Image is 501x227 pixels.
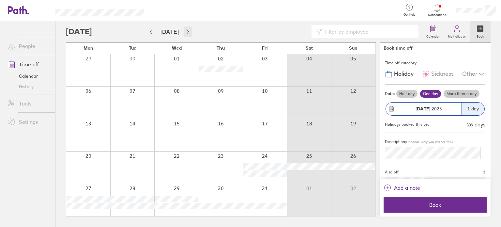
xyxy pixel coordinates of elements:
label: My holidays [444,33,470,39]
a: People [3,40,55,53]
a: Book [470,21,491,42]
label: Half day [396,90,417,98]
a: History [3,81,55,92]
strong: [DATE] [416,106,430,112]
span: (Optional. Only you will see this) [405,140,453,144]
span: 1 [483,170,485,174]
a: Settings [3,115,55,128]
span: Fri [262,45,268,51]
span: Thu [217,45,225,51]
span: Add a note [394,183,420,193]
span: Description [385,139,405,144]
div: Book time off [384,45,413,51]
div: 26 days [467,122,485,127]
button: [DATE] 20251 day [385,99,485,119]
a: Notifications [427,3,448,17]
span: Wed [172,45,182,51]
div: Time off category [385,58,485,68]
button: Book [384,197,487,213]
span: Tue [129,45,136,51]
span: Get help [399,13,420,17]
input: Filter by employee [322,25,415,38]
a: Time off [3,58,55,71]
span: Sat [306,45,313,51]
span: Sickness [431,71,454,77]
a: My holidays [444,21,470,42]
button: Add a note [384,183,420,193]
div: Other [462,68,485,80]
span: Sun [349,45,357,51]
label: Calendar [422,33,444,39]
label: One day [420,90,441,98]
a: Calendar [422,21,444,42]
span: 2025 [416,106,442,111]
span: Mon [83,45,93,51]
div: Holidays booked this year [385,122,431,127]
div: 1 day [462,103,484,115]
label: Book [473,33,488,39]
span: Book [388,202,482,208]
label: More than a day [444,90,479,98]
button: [DATE] [155,26,184,37]
a: Calendar [3,71,55,81]
span: Notifications [427,13,448,17]
span: Also off [385,170,399,174]
a: Tools [3,97,55,110]
span: Holiday [394,71,414,77]
span: Dates [385,91,395,96]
